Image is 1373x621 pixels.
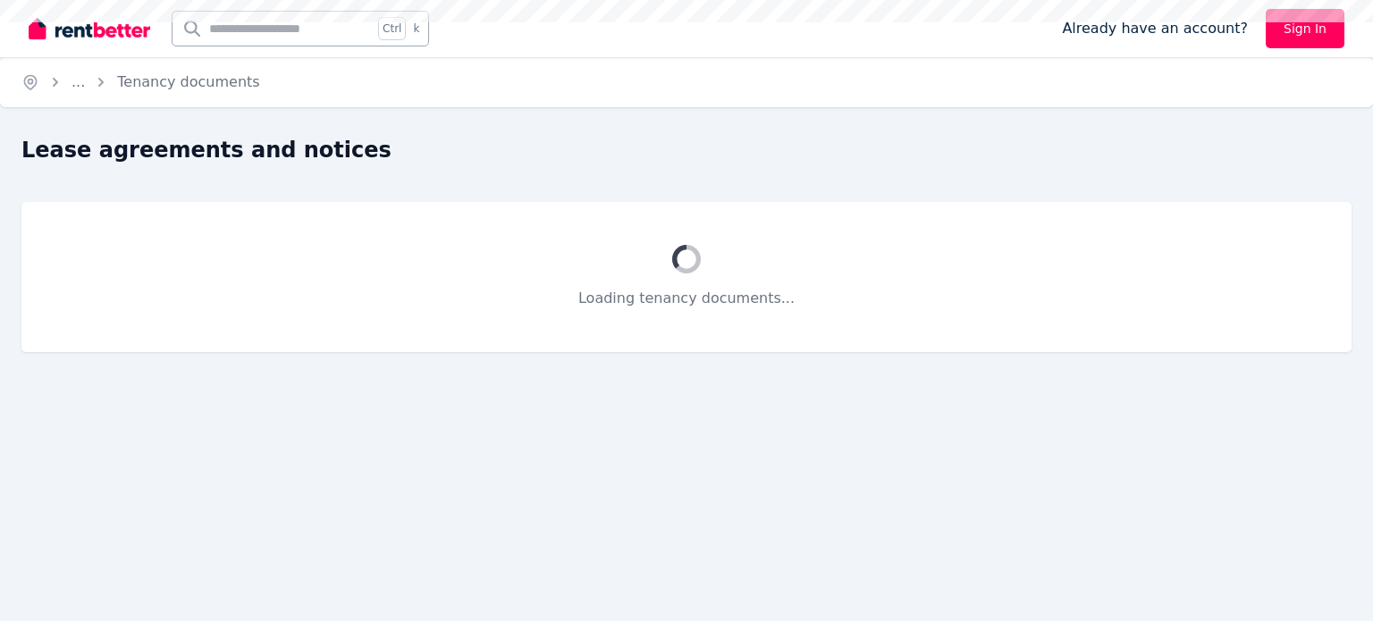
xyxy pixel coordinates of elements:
[117,73,259,90] a: Tenancy documents
[29,15,150,42] img: RentBetter
[72,73,85,90] a: ...
[64,288,1309,309] p: Loading tenancy documents...
[1062,18,1248,39] span: Already have an account?
[413,21,419,36] span: k
[378,17,406,40] span: Ctrl
[1266,9,1344,48] a: Sign In
[21,136,392,164] h1: Lease agreements and notices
